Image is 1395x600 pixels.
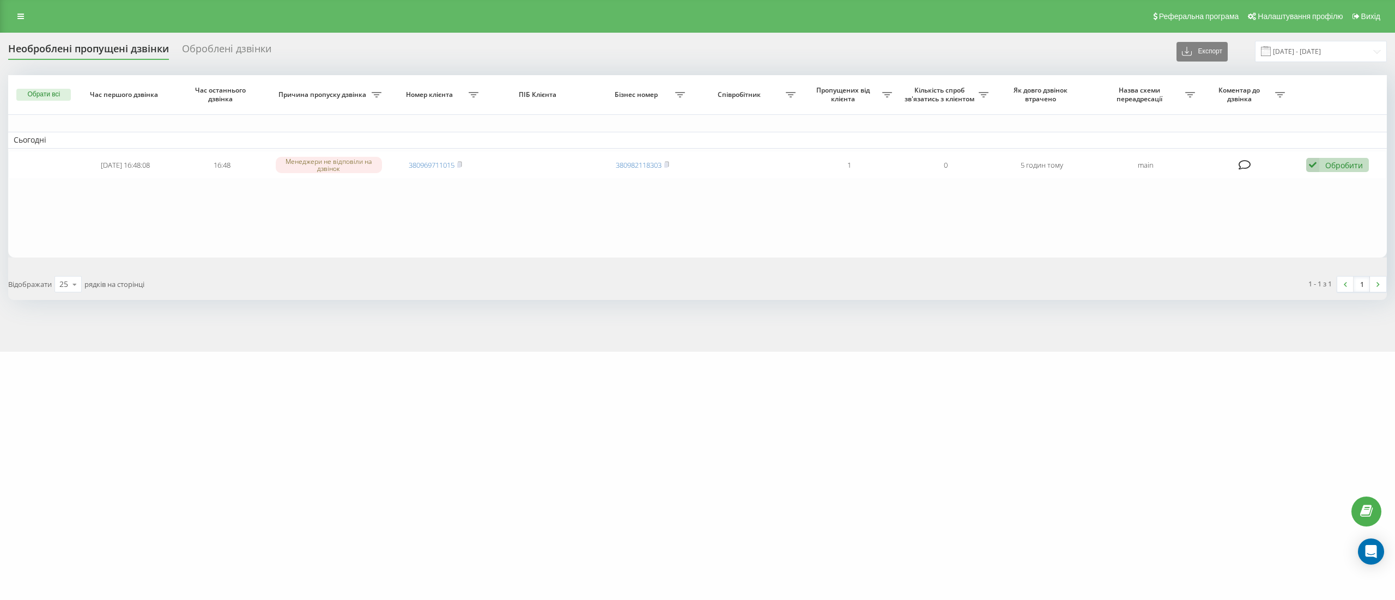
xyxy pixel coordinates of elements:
span: Коментар до дзвінка [1206,86,1275,103]
td: 0 [897,151,994,180]
div: 1 - 1 з 1 [1308,278,1332,289]
span: Вихід [1361,12,1380,21]
span: Номер клієнта [393,90,469,99]
a: 1 [1354,277,1370,292]
span: Співробітник [696,90,785,99]
span: Реферальна програма [1159,12,1239,21]
td: 1 [801,151,897,180]
span: Назва схеми переадресації [1096,86,1185,103]
td: 5 годин тому [994,151,1090,180]
span: Відображати [8,279,52,289]
span: Як довго дзвінок втрачено [1004,86,1081,103]
span: Причина пропуску дзвінка [276,90,372,99]
div: Менеджери не відповіли на дзвінок [276,157,382,173]
a: 380982118303 [616,160,662,170]
span: Бізнес номер [599,90,675,99]
td: 16:48 [174,151,270,180]
a: 380969711015 [409,160,454,170]
td: [DATE] 16:48:08 [77,151,174,180]
span: рядків на сторінці [84,279,144,289]
div: Оброблені дзвінки [182,43,271,60]
div: Open Intercom Messenger [1358,538,1384,565]
span: Час останнього дзвінка [183,86,260,103]
span: Пропущених від клієнта [806,86,882,103]
span: ПІБ Клієнта [494,90,584,99]
div: 25 [59,279,68,290]
button: Експорт [1176,42,1228,62]
span: Налаштування профілю [1258,12,1343,21]
span: Кількість спроб зв'язатись з клієнтом [903,86,979,103]
div: Необроблені пропущені дзвінки [8,43,169,60]
span: Час першого дзвінка [87,90,163,99]
td: main [1090,151,1200,180]
div: Обробити [1325,160,1363,170]
button: Обрати всі [16,89,71,101]
td: Сьогодні [8,132,1387,148]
